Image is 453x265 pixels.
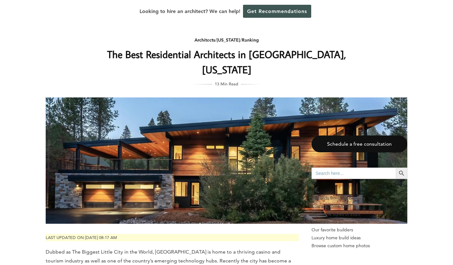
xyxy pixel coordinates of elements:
a: Get Recommendations [243,5,311,18]
a: Browse custom home photos [312,242,407,250]
span: 13 Min Read [215,80,238,87]
a: Ranking [242,37,259,43]
div: / / [100,36,353,44]
a: Our favorite builders [312,226,407,234]
a: [US_STATE] [217,37,240,43]
a: How to build a custom home [312,218,407,226]
a: Luxury home build ideas [312,234,407,242]
iframe: Drift Widget Chat Controller [331,219,445,257]
p: Last updated on [DATE] 08:17 am [46,234,299,241]
h1: The Best Residential Architects in [GEOGRAPHIC_DATA], [US_STATE] [100,47,353,77]
a: Architects [194,37,215,43]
